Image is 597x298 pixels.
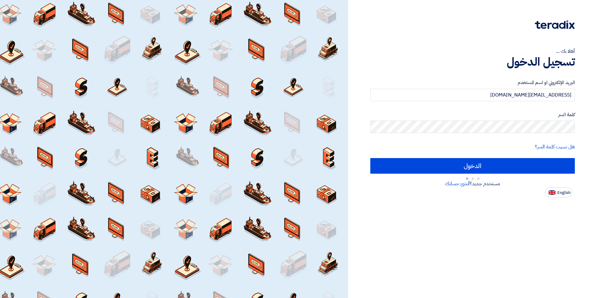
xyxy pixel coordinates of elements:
label: كلمة السر [370,111,575,118]
span: English [557,191,570,195]
img: en-US.png [549,190,555,195]
div: مستخدم جديد؟ [370,180,575,187]
h1: تسجيل الدخول [370,55,575,69]
button: English [545,187,572,197]
img: Teradix logo [535,20,575,29]
input: الدخول [370,158,575,174]
input: أدخل بريد العمل الإلكتروني او اسم المستخدم الخاص بك ... [370,89,575,101]
a: هل نسيت كلمة السر؟ [535,143,575,151]
a: أنشئ حسابك [445,180,470,187]
label: البريد الإلكتروني او اسم المستخدم [370,79,575,86]
div: أهلا بك ... [370,47,575,55]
